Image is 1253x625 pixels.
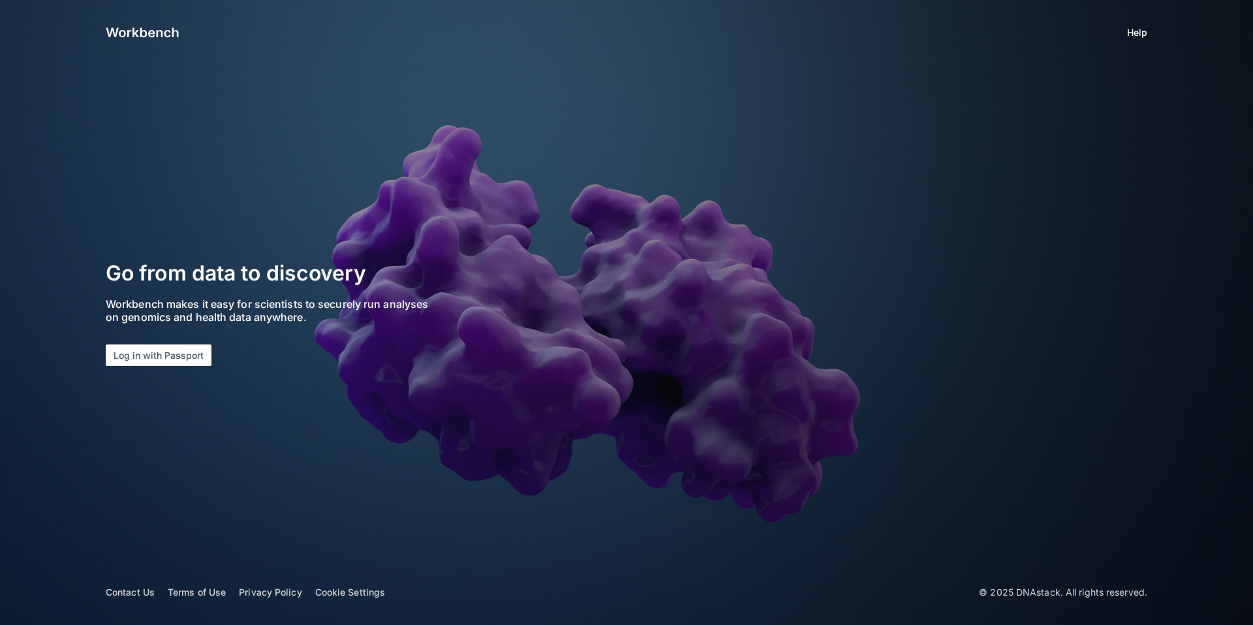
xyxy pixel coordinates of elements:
button: Log in with Passport [106,344,211,366]
a: Terms of Use [168,587,226,598]
h2: Go from data to discovery [106,259,513,288]
img: logo [106,25,179,40]
p: Workbench makes it easy for scientists to securely run analyses on genomics and health data anywh... [106,298,442,324]
p: © 2025 DNAstack. All rights reserved. [979,586,1147,599]
a: Contact Us [106,587,155,598]
a: Privacy Policy [239,587,302,598]
a: Cookie Settings [315,587,386,598]
a: Help [1127,26,1147,39]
